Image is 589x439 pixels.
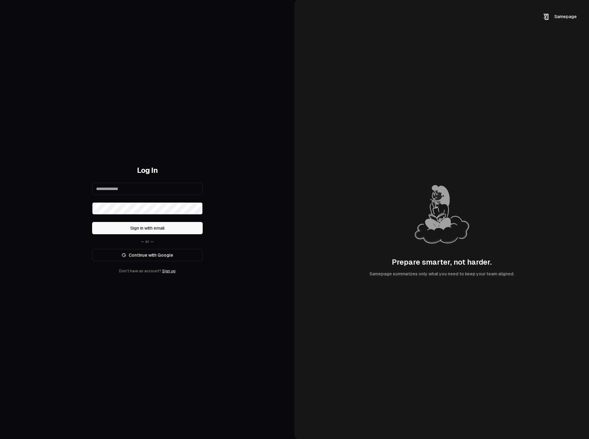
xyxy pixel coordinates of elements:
div: — or — [92,239,203,244]
span: Samepage [554,14,577,19]
a: Sign up [162,269,176,273]
div: Don't have an account? [92,269,203,274]
div: Prepare smarter, not harder. [392,257,492,267]
button: Sign in with email [92,222,203,234]
div: Samepage summarizes only what you need to keep your team aligned. [369,271,514,277]
h1: Log In [92,165,203,175]
a: Continue with Google [92,249,203,261]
